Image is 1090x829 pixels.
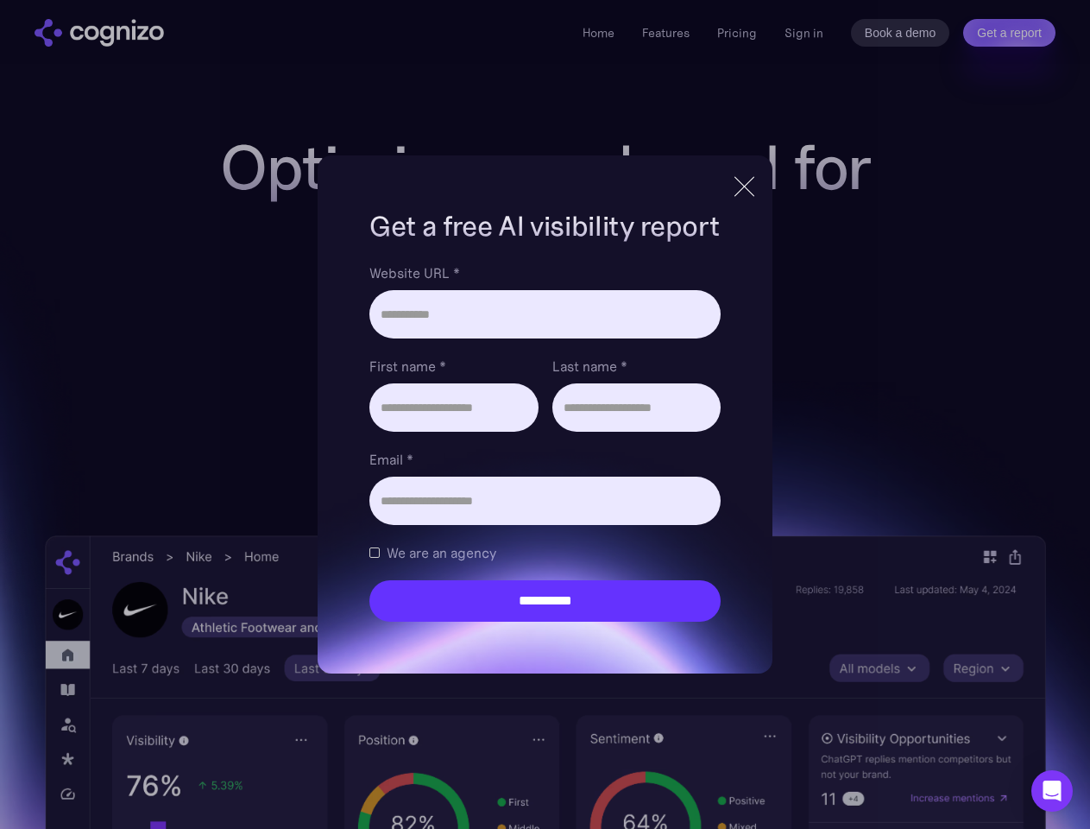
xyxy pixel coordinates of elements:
[369,263,720,283] label: Website URL *
[369,356,538,377] label: First name *
[1031,770,1073,812] div: Open Intercom Messenger
[369,449,720,470] label: Email *
[552,356,721,377] label: Last name *
[369,263,720,622] form: Brand Report Form
[387,542,496,563] span: We are an agency
[369,207,720,245] h1: Get a free AI visibility report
